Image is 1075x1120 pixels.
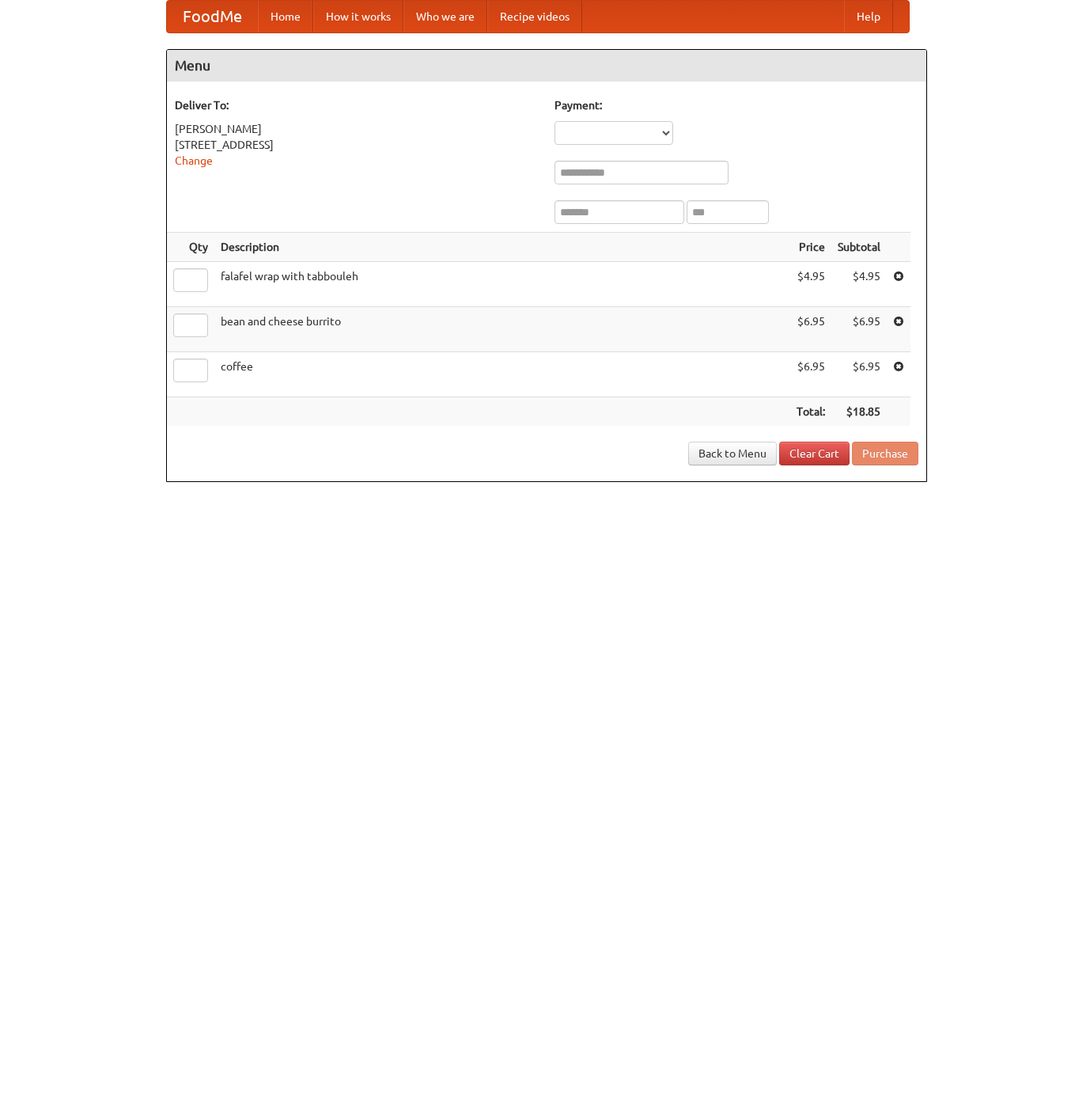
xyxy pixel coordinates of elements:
[214,233,790,262] th: Description
[175,154,213,167] a: Change
[790,352,831,397] td: $6.95
[831,262,887,307] td: $4.95
[214,307,790,352] td: bean and cheese burrito
[175,121,539,137] div: [PERSON_NAME]
[167,233,214,262] th: Qty
[790,307,831,352] td: $6.95
[258,1,313,32] a: Home
[175,137,539,153] div: [STREET_ADDRESS]
[487,1,582,32] a: Recipe videos
[313,1,403,32] a: How it works
[831,233,887,262] th: Subtotal
[403,1,487,32] a: Who we are
[790,397,831,427] th: Total:
[790,262,831,307] td: $4.95
[831,307,887,352] td: $6.95
[779,442,850,465] a: Clear Cart
[844,1,893,32] a: Help
[852,442,918,465] button: Purchase
[555,97,918,113] h5: Payment:
[167,1,258,32] a: FoodMe
[214,352,790,397] td: coffee
[831,352,887,397] td: $6.95
[831,397,887,427] th: $18.85
[688,442,777,465] a: Back to Menu
[175,97,539,113] h5: Deliver To:
[790,233,831,262] th: Price
[167,50,926,82] h4: Menu
[214,262,790,307] td: falafel wrap with tabbouleh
